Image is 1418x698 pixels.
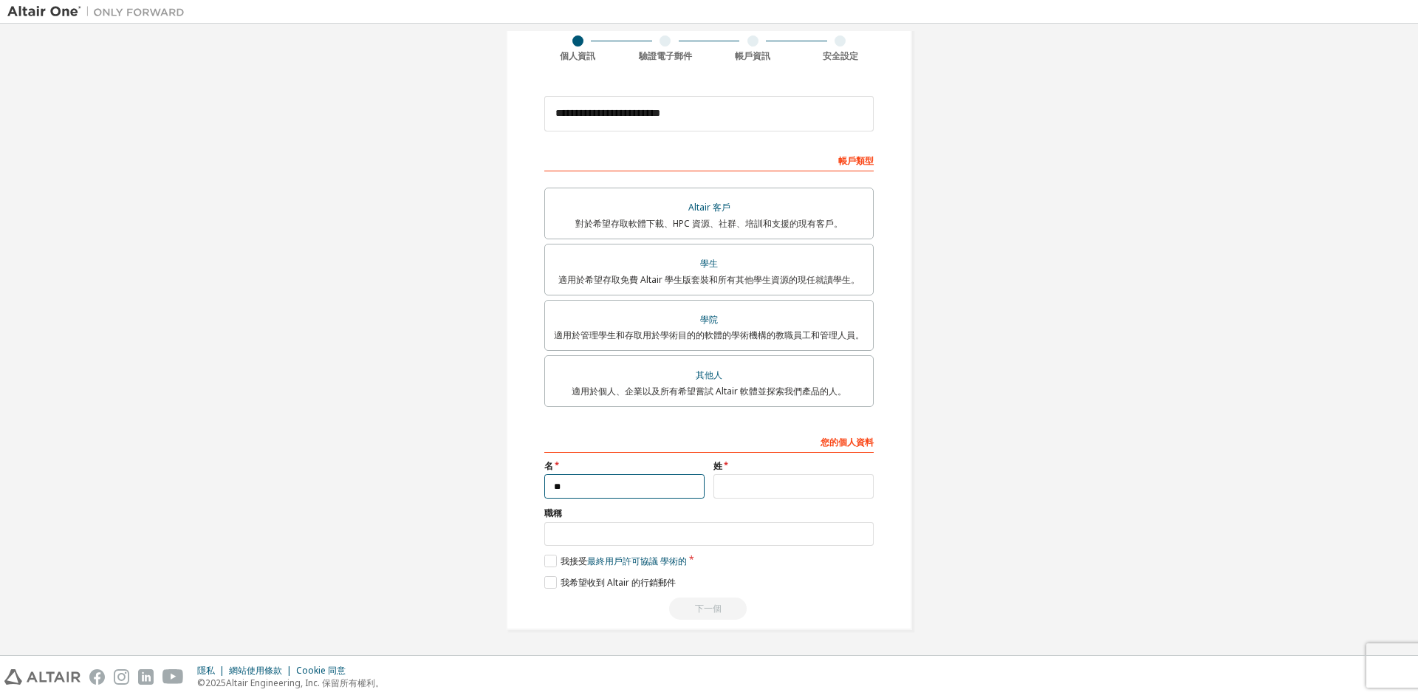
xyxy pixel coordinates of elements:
[544,598,874,620] div: Read and acccept EULA to continue
[561,555,587,567] font: 我接受
[713,459,722,472] font: 姓
[560,49,595,62] font: 個人資訊
[575,217,843,230] font: 對於希望存取軟體下載、HPC 資源、社群、培訓和支援的現有客戶。
[7,4,192,19] img: 牽牛星一號
[700,313,718,326] font: 學院
[554,329,864,341] font: 適用於管理學生和存取用於學術目的的軟體的學術機構的教職員工和管理人員。
[138,669,154,685] img: linkedin.svg
[587,555,658,567] font: 最終用戶許可協議
[229,664,282,677] font: 網站使用條款
[162,669,184,685] img: youtube.svg
[572,385,846,397] font: 適用於個人、企業以及所有希望嘗試 Altair 軟體並探索我們產品的人。
[205,677,226,689] font: 2025
[696,369,722,381] font: 其他人
[296,664,346,677] font: Cookie 同意
[700,257,718,270] font: 學生
[688,201,730,213] font: Altair 客戶
[89,669,105,685] img: facebook.svg
[544,507,562,519] font: 職稱
[114,669,129,685] img: instagram.svg
[544,459,553,472] font: 名
[735,49,770,62] font: 帳戶資訊
[561,576,676,589] font: 我希望收到 Altair 的行銷郵件
[4,669,81,685] img: altair_logo.svg
[838,154,874,167] font: 帳戶類型
[639,49,692,62] font: 驗證電子郵件
[660,555,687,567] font: 學術的
[821,436,874,448] font: 您的個人資料
[197,664,215,677] font: 隱私
[197,677,205,689] font: ©
[823,49,858,62] font: 安全設定
[226,677,384,689] font: Altair Engineering, Inc. 保留所有權利。
[558,273,860,286] font: 適用於希望存取免費 Altair 學生版套裝和所有其他學生資源的現任就讀學生。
